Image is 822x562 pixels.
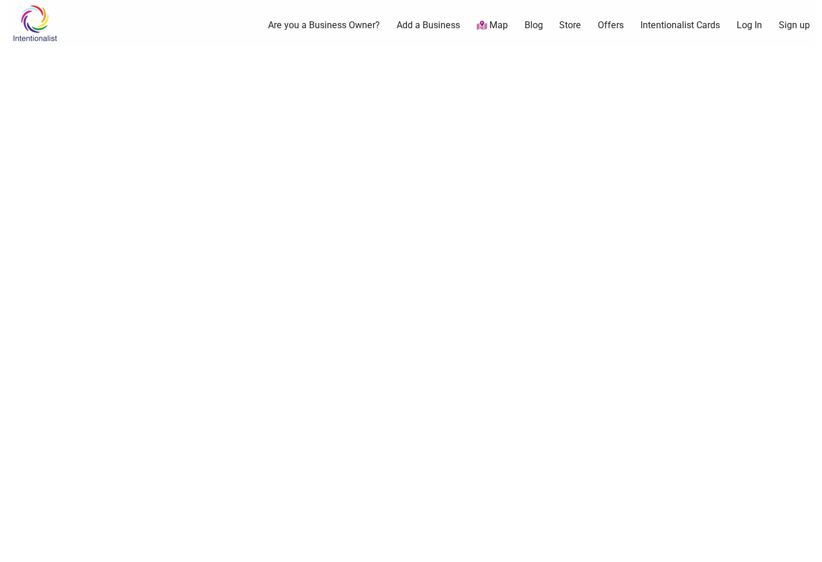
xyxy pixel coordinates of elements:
[7,5,62,42] img: Intentionalist
[779,19,810,32] a: Sign up
[737,19,762,32] a: Log In
[268,19,380,32] a: Are you a Business Owner?
[477,19,508,32] a: Map
[397,19,460,32] a: Add a Business
[559,19,581,32] a: Store
[525,19,543,32] a: Blog
[598,19,624,32] a: Offers
[640,19,720,32] a: Intentionalist Cards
